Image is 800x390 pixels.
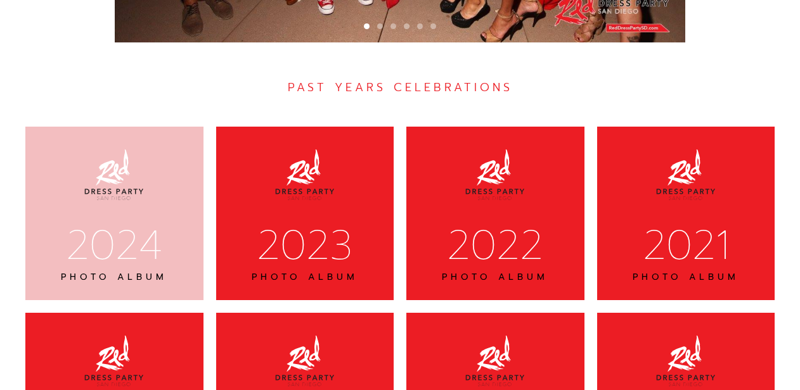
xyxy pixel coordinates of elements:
div: 2024 [42,219,187,272]
div: Show slide 3 of 6 [390,23,396,29]
div: PAST YEARS CELEBRATIONS [19,80,781,95]
div: PHOTO ALBUM [423,272,568,283]
a: 2024PHOTO ALBUM [25,127,203,299]
a: 2022PHOTO ALBUM [406,127,584,299]
div: Show slide 1 of 6 [364,23,370,29]
div: PHOTO ALBUM [42,272,187,283]
div: Show slide 6 of 6 [430,23,436,29]
div: Show slide 4 of 6 [404,23,410,29]
a: 2023PHOTO ALBUM [216,127,394,299]
div: PHOTO ALBUM [233,272,378,283]
div: 2023 [233,219,378,272]
a: 2021PHOTO ALBUM [597,127,775,299]
div: PHOTO ALBUM [614,272,759,283]
div: 2022 [423,219,568,272]
div: Show slide 2 of 6 [377,23,383,29]
div: Show slide 5 of 6 [417,23,423,29]
div: 2021 [614,219,759,272]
